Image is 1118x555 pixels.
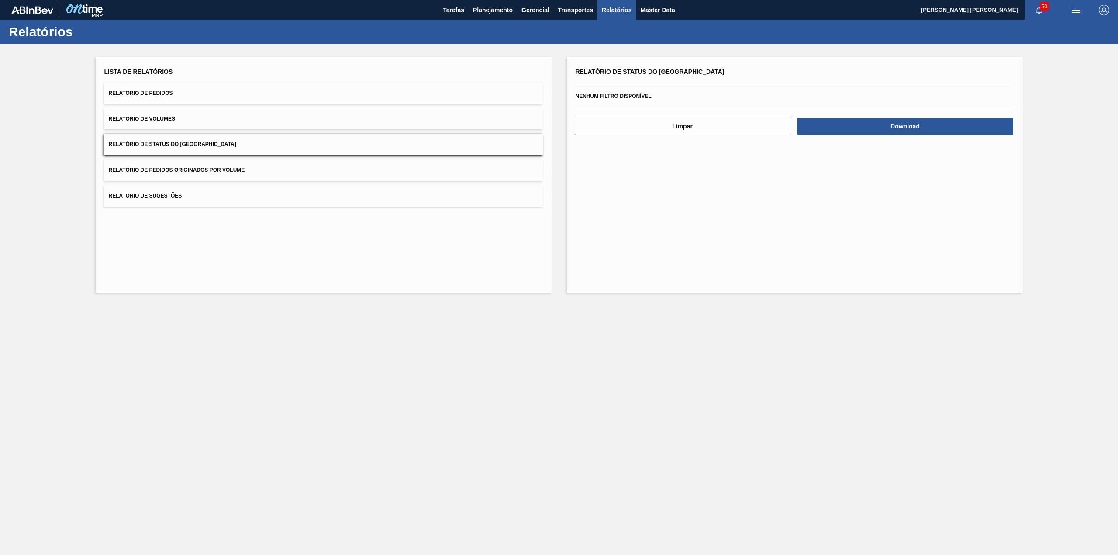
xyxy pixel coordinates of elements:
span: Planejamento [473,5,513,15]
span: Master Data [640,5,675,15]
button: Download [797,118,1013,135]
button: Relatório de Volumes [104,108,543,130]
button: Relatório de Status do [GEOGRAPHIC_DATA] [104,134,543,155]
span: Nenhum filtro disponível [576,93,652,99]
span: Relatório de Pedidos [109,90,173,96]
span: Lista de Relatórios [104,68,173,75]
button: Relatório de Sugestões [104,185,543,207]
span: Relatório de Sugestões [109,193,182,199]
span: Tarefas [443,5,464,15]
span: Relatório de Pedidos Originados por Volume [109,167,245,173]
span: 50 [1040,2,1049,11]
span: Relatório de Status do [GEOGRAPHIC_DATA] [576,68,725,75]
span: Relatórios [602,5,631,15]
span: Transportes [558,5,593,15]
h1: Relatórios [9,27,164,37]
img: TNhmsLtSVTkK8tSr43FrP2fwEKptu5GPRR3wAAAABJRU5ErkJggg== [11,6,53,14]
button: Relatório de Pedidos [104,83,543,104]
button: Relatório de Pedidos Originados por Volume [104,160,543,181]
img: userActions [1071,5,1081,15]
span: Relatório de Volumes [109,116,175,122]
button: Limpar [575,118,790,135]
img: Logout [1099,5,1109,15]
span: Relatório de Status do [GEOGRAPHIC_DATA] [109,141,236,147]
button: Notificações [1025,4,1053,16]
span: Gerencial [521,5,549,15]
